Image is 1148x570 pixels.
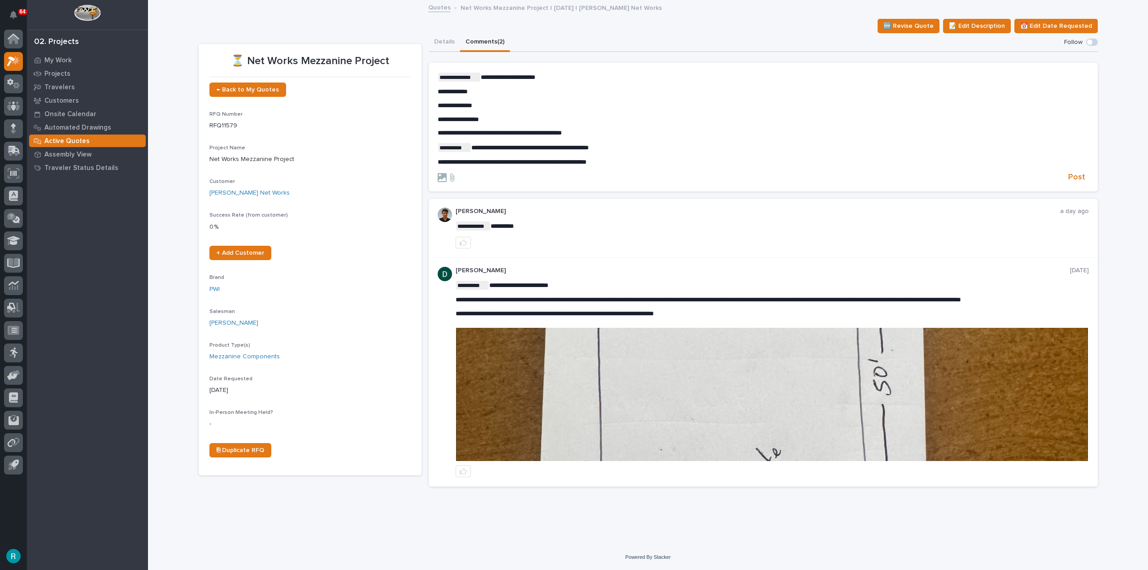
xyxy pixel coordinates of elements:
[209,285,220,294] a: PWI
[44,151,91,159] p: Assembly View
[428,2,451,12] a: Quotes
[34,37,79,47] div: 02. Projects
[44,57,72,65] p: My Work
[209,179,235,184] span: Customer
[209,145,245,151] span: Project Name
[209,318,258,328] a: [PERSON_NAME]
[1060,208,1089,215] p: a day ago
[429,33,460,52] button: Details
[27,107,148,121] a: Onsite Calendar
[209,121,411,131] p: RFQ11579
[1064,39,1083,46] p: Follow
[74,4,100,21] img: Workspace Logo
[1068,172,1085,183] span: Post
[456,466,471,477] button: like this post
[209,410,273,415] span: In-Person Meeting Held?
[217,447,264,453] span: ⎘ Duplicate RFQ
[209,246,271,260] a: + Add Customer
[44,124,111,132] p: Automated Drawings
[209,188,290,198] a: [PERSON_NAME] Net Works
[438,267,452,281] img: ACg8ocJgdhFn4UJomsYM_ouCmoNuTXbjHW0N3LU2ED0DpQ4pt1V6hA=s96-c
[209,222,411,232] p: 0 %
[209,352,280,361] a: Mezzanine Components
[209,155,411,164] p: Net Works Mezzanine Project
[209,112,243,117] span: RFQ Number
[44,110,96,118] p: Onsite Calendar
[438,208,452,222] img: AOh14Gjx62Rlbesu-yIIyH4c_jqdfkUZL5_Os84z4H1p=s96-c
[878,19,939,33] button: 🆕 Revise Quote
[209,343,250,348] span: Product Type(s)
[217,250,264,256] span: + Add Customer
[27,94,148,107] a: Customers
[27,80,148,94] a: Travelers
[1065,172,1089,183] button: Post
[209,83,286,97] a: ← Back to My Quotes
[44,137,90,145] p: Active Quotes
[27,161,148,174] a: Traveler Status Details
[44,97,79,105] p: Customers
[209,376,252,382] span: Date Requested
[27,53,148,67] a: My Work
[460,33,510,52] button: Comments (2)
[209,443,271,457] a: ⎘ Duplicate RFQ
[949,21,1005,31] span: 📝 Edit Description
[1014,19,1098,33] button: 📅 Edit Date Requested
[44,164,118,172] p: Traveler Status Details
[209,55,411,68] p: ⏳ Net Works Mezzanine Project
[27,148,148,161] a: Assembly View
[217,87,279,93] span: ← Back to My Quotes
[1070,267,1089,274] p: [DATE]
[27,134,148,148] a: Active Quotes
[27,121,148,134] a: Automated Drawings
[625,554,670,560] a: Powered By Stacker
[4,547,23,566] button: users-avatar
[456,267,1070,274] p: [PERSON_NAME]
[209,213,288,218] span: Success Rate (from customer)
[456,237,471,248] button: like this post
[20,9,26,15] p: 64
[44,83,75,91] p: Travelers
[461,2,662,12] p: Net Works Mezzanine Project | [DATE] | [PERSON_NAME] Net Works
[209,419,411,429] p: -
[209,309,235,314] span: Salesman
[883,21,934,31] span: 🆕 Revise Quote
[209,275,224,280] span: Brand
[1020,21,1092,31] span: 📅 Edit Date Requested
[4,5,23,24] button: Notifications
[209,386,411,395] p: [DATE]
[27,67,148,80] a: Projects
[44,70,70,78] p: Projects
[943,19,1011,33] button: 📝 Edit Description
[456,208,1060,215] p: [PERSON_NAME]
[11,11,23,25] div: Notifications64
